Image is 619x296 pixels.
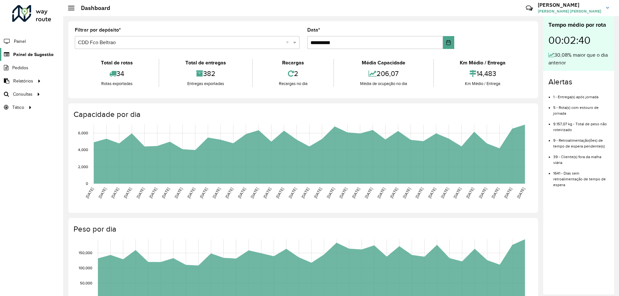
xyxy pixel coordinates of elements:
text: [DATE] [136,187,145,199]
span: [PERSON_NAME] [PERSON_NAME] [538,8,601,14]
text: [DATE] [313,187,322,199]
text: [DATE] [389,187,398,199]
span: Consultas [13,91,33,98]
li: 9.157,07 kg - Total de peso não roteirizado [553,116,609,133]
text: [DATE] [262,187,272,199]
li: 9 - Retroalimentação(ões) de tempo de espera pendente(s) [553,133,609,149]
li: 1 - Entrega(s) após jornada [553,89,609,100]
h3: [PERSON_NAME] [538,2,601,8]
span: Relatórios [13,78,33,84]
text: [DATE] [300,187,310,199]
div: 382 [161,67,250,81]
a: Contato Rápido [522,1,536,15]
div: Tempo médio por rota [548,21,609,29]
span: Pedidos [12,64,28,71]
text: [DATE] [478,187,487,199]
h4: Capacidade por dia [74,110,532,119]
label: Filtrar por depósito [75,26,121,34]
text: [DATE] [465,187,475,199]
text: 0 [86,181,88,186]
text: 4,000 [78,148,88,152]
div: 34 [76,67,157,81]
span: Clear all [286,39,291,46]
label: Data [307,26,320,34]
text: [DATE] [123,187,132,199]
div: 30,08% maior que o dia anterior [548,51,609,67]
text: [DATE] [516,187,526,199]
text: [DATE] [415,187,424,199]
text: [DATE] [110,187,120,199]
text: 100,000 [79,266,92,270]
text: [DATE] [250,187,259,199]
text: [DATE] [199,187,208,199]
text: [DATE] [364,187,373,199]
button: Choose Date [443,36,454,49]
div: 14,483 [436,67,530,81]
text: [DATE] [503,187,513,199]
div: 2 [254,67,332,81]
h2: Dashboard [74,5,110,12]
div: Rotas exportadas [76,81,157,87]
li: 39 - Cliente(s) fora da malha viária [553,149,609,166]
span: Tático [12,104,24,111]
text: 50,000 [80,281,92,285]
div: Entregas exportadas [161,81,250,87]
li: 5 - Rota(s) com estouro de jornada [553,100,609,116]
text: 2,000 [78,165,88,169]
text: 6,000 [78,131,88,135]
div: Total de rotas [76,59,157,67]
text: [DATE] [85,187,94,199]
text: [DATE] [212,187,221,199]
text: [DATE] [288,187,297,199]
div: Recargas [254,59,332,67]
text: [DATE] [186,187,196,199]
text: [DATE] [427,187,437,199]
div: 206,07 [336,67,431,81]
span: Painel de Sugestão [13,51,54,58]
div: Km Médio / Entrega [436,81,530,87]
text: [DATE] [326,187,335,199]
span: Painel [14,38,26,45]
text: [DATE] [98,187,107,199]
div: 00:02:40 [548,29,609,51]
text: [DATE] [161,187,170,199]
text: [DATE] [275,187,284,199]
text: [DATE] [224,187,234,199]
text: [DATE] [453,187,462,199]
div: Média Capacidade [336,59,431,67]
text: [DATE] [377,187,386,199]
div: Total de entregas [161,59,250,67]
div: Recargas no dia [254,81,332,87]
text: [DATE] [237,187,246,199]
text: [DATE] [440,187,449,199]
div: Média de ocupação no dia [336,81,431,87]
div: Km Médio / Entrega [436,59,530,67]
text: [DATE] [148,187,158,199]
text: [DATE] [402,187,411,199]
text: [DATE] [174,187,183,199]
text: 150,000 [79,251,92,255]
h4: Peso por dia [74,224,532,234]
text: [DATE] [351,187,360,199]
text: [DATE] [491,187,500,199]
li: 1641 - Dias sem retroalimentação de tempo de espera [553,166,609,188]
h4: Alertas [548,77,609,87]
text: [DATE] [339,187,348,199]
